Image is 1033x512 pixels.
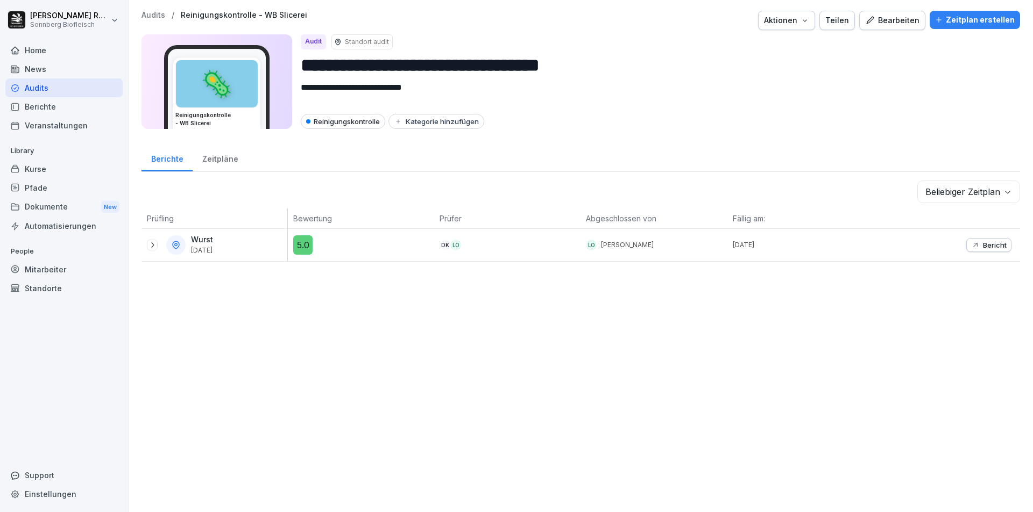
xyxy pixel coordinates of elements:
[434,208,581,229] th: Prüfer
[181,11,307,20] a: Reinigungskontrolle - WB Slicerei
[345,37,389,47] p: Standort audit
[5,279,123,298] a: Standorte
[293,213,429,224] p: Bewertung
[930,11,1020,29] button: Zeitplan erstellen
[394,117,479,126] div: Kategorie hinzufügen
[733,240,874,250] p: [DATE]
[601,240,654,250] p: [PERSON_NAME]
[586,240,597,250] div: LO
[865,15,919,26] div: Bearbeiten
[5,78,123,97] a: Audits
[440,240,450,250] div: DK
[101,201,119,213] div: New
[727,208,874,229] th: Fällig am:
[859,11,925,30] button: Bearbeiten
[191,235,213,244] p: Wurst
[30,21,109,28] p: Sonnberg Biofleisch
[758,11,815,30] button: Aktionen
[172,11,174,20] p: /
[966,238,1011,252] button: Bericht
[5,178,123,197] a: Pfade
[935,14,1015,26] div: Zeitplan erstellen
[30,11,109,20] p: [PERSON_NAME] Rafetseder
[191,247,213,254] p: [DATE]
[5,217,123,235] a: Automatisierungen
[141,11,165,20] a: Audits
[825,15,849,26] div: Teilen
[5,466,123,485] div: Support
[5,116,123,135] a: Veranstaltungen
[147,213,282,224] p: Prüfling
[293,235,313,255] div: 5.0
[5,142,123,160] p: Library
[5,41,123,60] a: Home
[819,11,855,30] button: Teilen
[176,60,258,107] div: 🦠
[5,97,123,116] a: Berichte
[388,114,484,129] button: Kategorie hinzufügen
[586,213,721,224] p: Abgeschlossen von
[5,60,123,78] a: News
[141,144,193,171] a: Berichte
[193,144,247,171] a: Zeitpläne
[5,197,123,217] a: DokumenteNew
[450,240,461,250] div: LO
[5,485,123,503] a: Einstellungen
[5,160,123,178] a: Kurse
[301,34,326,49] div: Audit
[764,15,809,26] div: Aktionen
[5,243,123,260] p: People
[5,197,123,217] div: Dokumente
[301,114,385,129] div: Reinigungskontrolle
[5,260,123,279] a: Mitarbeiter
[175,111,258,127] h3: Reinigungskontrolle - WB Slicerei
[983,241,1007,249] p: Bericht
